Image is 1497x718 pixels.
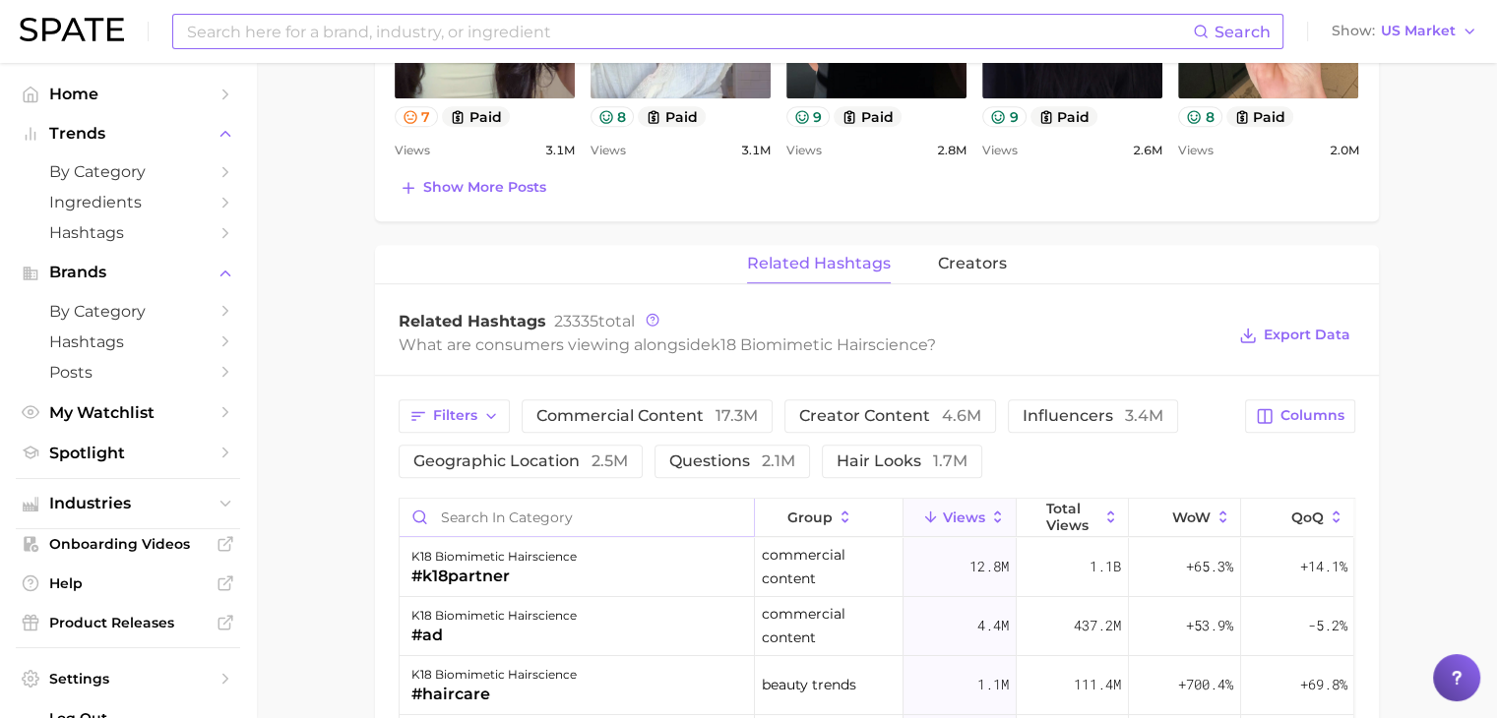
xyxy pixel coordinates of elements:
div: k18 biomimetic hairscience [411,663,577,687]
div: k18 biomimetic hairscience [411,545,577,568]
span: Views [786,139,822,162]
div: k18 biomimetic hairscience [411,604,577,628]
a: Hashtags [16,327,240,357]
span: creator content [799,408,981,424]
span: Settings [49,670,207,688]
span: creators [938,255,1007,272]
span: US Market [1381,26,1456,36]
span: 2.0m [1329,139,1358,162]
button: k18 biomimetic hairscience#haircarebeauty trends1.1m111.4m+700.4%+69.8% [400,656,1354,715]
span: Brands [49,264,207,281]
button: 9 [786,106,831,127]
button: Trends [16,119,240,149]
span: commercial content [536,408,758,424]
span: commercial content [762,602,897,649]
div: #ad [411,624,577,647]
button: paid [1226,106,1294,127]
a: Product Releases [16,608,240,637]
button: paid [834,106,902,127]
span: Show more posts [423,179,546,196]
a: Posts [16,357,240,388]
span: total [554,312,635,330]
span: 23335 [554,312,598,330]
span: +65.3% [1186,555,1233,578]
button: group [755,499,904,537]
button: 8 [591,106,635,127]
span: Industries [49,495,207,512]
button: QoQ [1241,499,1353,537]
span: My Watchlist [49,403,207,422]
span: Hashtags [49,223,207,242]
span: by Category [49,162,207,181]
button: paid [638,106,706,127]
span: Related Hashtags [399,312,546,330]
span: hair looks [837,453,967,469]
span: Views [1178,139,1214,162]
span: Views [395,139,430,162]
a: Settings [16,664,240,693]
span: +53.9% [1186,614,1233,637]
span: Hashtags [49,332,207,351]
a: Spotlight [16,438,240,468]
span: 1.1b [1090,555,1121,578]
span: 2.1m [762,451,795,470]
a: Home [16,79,240,109]
input: Search here for a brand, industry, or ingredient [185,15,1193,48]
span: k18 biomimetic hairscience [711,335,927,354]
a: by Category [16,156,240,187]
span: commercial content [762,543,897,590]
span: related hashtags [747,255,891,272]
span: influencers [1023,408,1163,424]
img: SPATE [20,18,124,41]
span: 1.7m [933,451,967,470]
button: 9 [982,106,1027,127]
div: What are consumers viewing alongside ? [399,331,1225,358]
span: questions [669,453,795,469]
span: 4.4m [977,614,1009,637]
span: beauty trends [762,673,856,696]
span: 2.5m [592,451,628,470]
span: 12.8m [969,555,1009,578]
span: WoW [1172,509,1211,525]
span: Ingredients [49,193,207,211]
span: Views [591,139,626,162]
span: 437.2m [1074,614,1121,637]
button: paid [442,106,510,127]
button: Columns [1245,399,1354,433]
input: Search in category [400,499,754,536]
button: Brands [16,258,240,287]
span: Trends [49,125,207,143]
button: Show more posts [395,174,551,202]
button: Total Views [1017,499,1129,537]
a: My Watchlist [16,397,240,428]
div: #k18partner [411,565,577,588]
button: WoW [1129,499,1241,537]
span: geographic location [413,453,628,469]
span: -5.2% [1307,614,1346,637]
span: QoQ [1291,509,1324,525]
button: Export Data [1234,322,1354,349]
span: 3.4m [1125,406,1163,425]
span: 1.1m [977,673,1009,696]
span: Columns [1280,407,1344,424]
span: Show [1332,26,1375,36]
a: Ingredients [16,187,240,217]
button: ShowUS Market [1327,19,1482,44]
span: Spotlight [49,444,207,462]
span: Filters [433,407,477,424]
span: group [787,509,833,525]
span: Onboarding Videos [49,535,207,553]
span: Home [49,85,207,103]
button: 8 [1178,106,1222,127]
button: paid [1030,106,1098,127]
span: Views [982,139,1018,162]
span: 2.8m [937,139,967,162]
span: Product Releases [49,614,207,631]
span: Views [943,509,985,525]
a: Hashtags [16,217,240,248]
button: Industries [16,489,240,518]
a: by Category [16,296,240,327]
span: 3.1m [545,139,575,162]
span: 4.6m [942,406,981,425]
span: 111.4m [1074,673,1121,696]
